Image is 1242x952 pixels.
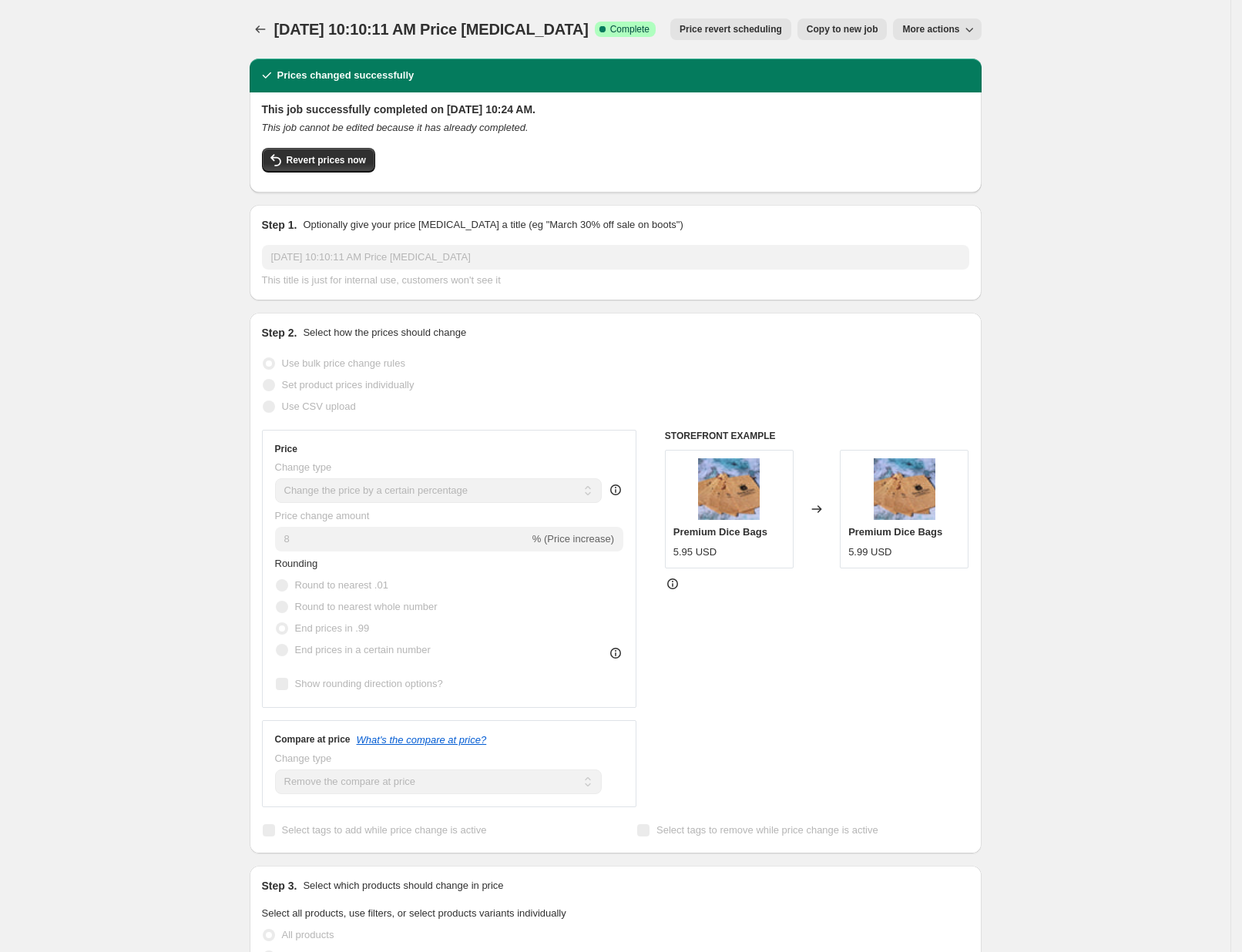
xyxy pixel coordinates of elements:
[295,622,370,634] span: End prices in .99
[295,601,438,612] span: Round to nearest whole number
[902,23,959,35] span: More actions
[295,579,388,591] span: Round to nearest .01
[357,734,487,746] button: What's the compare at price?
[670,18,791,40] button: Price revert scheduling
[277,68,415,83] h2: Prices changed successfully
[698,458,760,520] img: IMG_3919_80x.jpg
[262,217,297,233] h2: Step 1.
[262,102,969,117] h2: This job successfully completed on [DATE] 10:24 AM.
[275,753,332,764] span: Change type
[262,122,529,133] i: This job cannot be edited because it has already completed.
[275,461,332,473] span: Change type
[532,533,614,545] span: % (Price increase)
[274,21,589,38] span: [DATE] 10:10:11 AM Price [MEDICAL_DATA]
[262,274,501,286] span: This title is just for internal use, customers won't see it
[262,878,297,893] h2: Step 3.
[893,18,981,40] button: More actions
[303,325,466,340] p: Select how the prices should change
[262,148,375,173] button: Revert prices now
[680,23,782,35] span: Price revert scheduling
[275,733,351,746] h3: Compare at price
[848,526,942,538] span: Premium Dice Bags
[610,23,650,35] span: Complete
[673,526,767,538] span: Premium Dice Bags
[303,217,683,233] p: Optionally give your price [MEDICAL_DATA] a title (eg "March 30% off sale on boots")
[848,545,891,560] div: 5.99 USD
[262,907,566,919] span: Select all products, use filters, or select products variants individually
[295,678,443,689] span: Show rounding direction options?
[673,545,717,560] div: 5.95 USD
[295,644,431,655] span: End prices in a certain number
[665,430,969,442] h6: STOREFRONT EXAMPLE
[608,482,623,498] div: help
[282,379,415,391] span: Set product prices individually
[282,401,356,412] span: Use CSV upload
[656,824,878,836] span: Select tags to remove while price change is active
[262,245,969,270] input: 30% off holiday sale
[282,357,405,369] span: Use bulk price change rules
[275,510,370,521] span: Price change amount
[275,443,297,455] h3: Price
[282,824,487,836] span: Select tags to add while price change is active
[275,558,318,569] span: Rounding
[250,18,271,40] button: Price change jobs
[282,929,334,940] span: All products
[807,23,878,35] span: Copy to new job
[275,527,529,551] input: -15
[262,325,297,340] h2: Step 2.
[874,458,935,520] img: IMG_3919_80x.jpg
[287,154,366,166] span: Revert prices now
[797,18,888,40] button: Copy to new job
[303,878,503,893] p: Select which products should change in price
